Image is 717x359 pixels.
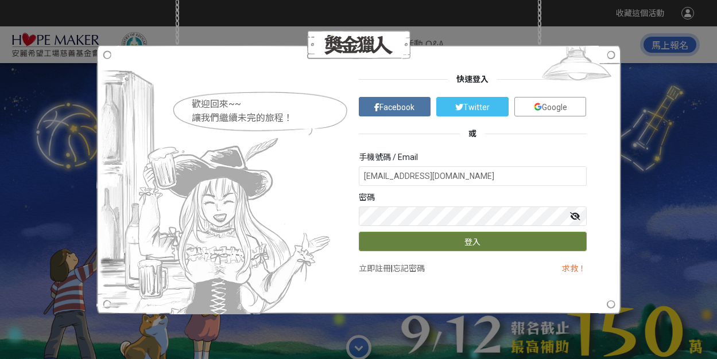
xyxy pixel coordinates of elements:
[393,264,425,273] a: 忘記密碼
[460,129,485,138] span: 或
[96,45,335,314] img: Hostess
[542,103,567,112] span: Google
[359,192,375,204] label: 密碼
[391,264,393,273] span: |
[534,103,542,111] img: icon_google.e274bc9.svg
[359,166,587,186] input: 你的手機號碼或Email
[379,103,414,112] span: Facebook
[192,111,349,125] div: 讓我們繼續未完的旅程！
[532,45,621,88] img: Light
[359,151,418,163] label: 手機號碼 / Email
[359,264,391,273] a: 立即註冊
[359,232,587,251] button: 登入
[448,75,497,84] span: 快速登入
[192,97,349,111] div: 歡迎回來~~
[463,103,490,112] span: Twitter
[562,264,586,273] a: 求救！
